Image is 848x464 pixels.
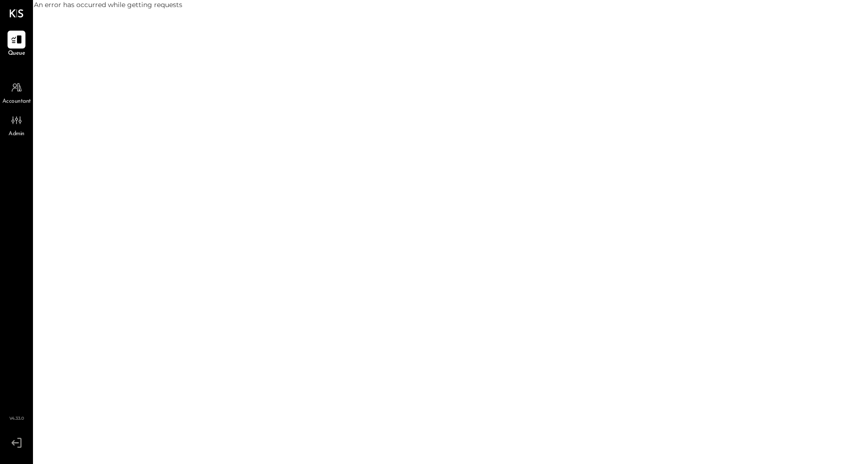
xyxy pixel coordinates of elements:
span: Admin [8,130,24,138]
a: Accountant [0,79,33,106]
span: Queue [8,49,25,58]
a: Queue [0,31,33,58]
a: Admin [0,111,33,138]
span: Accountant [2,98,31,106]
